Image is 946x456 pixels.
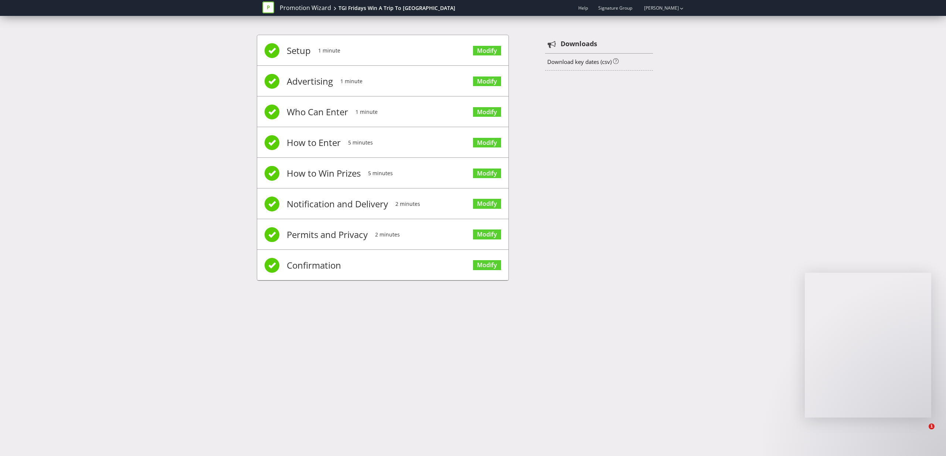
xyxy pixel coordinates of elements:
a: Modify [473,169,501,178]
a: Modify [473,199,501,209]
span: Who Can Enter [287,97,348,127]
span: 1 minute [340,67,363,96]
div: TGI Fridays Win A Trip To [GEOGRAPHIC_DATA] [338,4,455,12]
span: How to Win Prizes [287,159,361,188]
span: 5 minutes [348,128,373,157]
strong: Downloads [561,39,597,49]
a: Modify [473,229,501,239]
a: Modify [473,107,501,117]
span: 5 minutes [368,159,393,188]
a: Modify [473,260,501,270]
span: 1 minute [318,36,340,65]
span: Advertising [287,67,333,96]
span: Permits and Privacy [287,220,368,249]
span: How to Enter [287,128,341,157]
a: Modify [473,138,501,148]
span: Notification and Delivery [287,189,388,219]
span: Confirmation [287,251,341,280]
a: Modify [473,76,501,86]
span: Setup [287,36,311,65]
span: 1 [929,423,935,429]
span: 2 minutes [375,220,400,249]
iframe: Intercom live chat message [805,273,931,418]
a: Help [578,5,588,11]
iframe: Intercom live chat [913,423,931,441]
a: [PERSON_NAME] [637,5,679,11]
tspan:  [548,40,556,48]
span: 1 minute [355,97,378,127]
span: Signature Group [598,5,632,11]
span: 2 minutes [395,189,420,219]
a: Download key dates (csv) [547,58,612,65]
a: Modify [473,46,501,56]
a: Promotion Wizard [280,4,331,12]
